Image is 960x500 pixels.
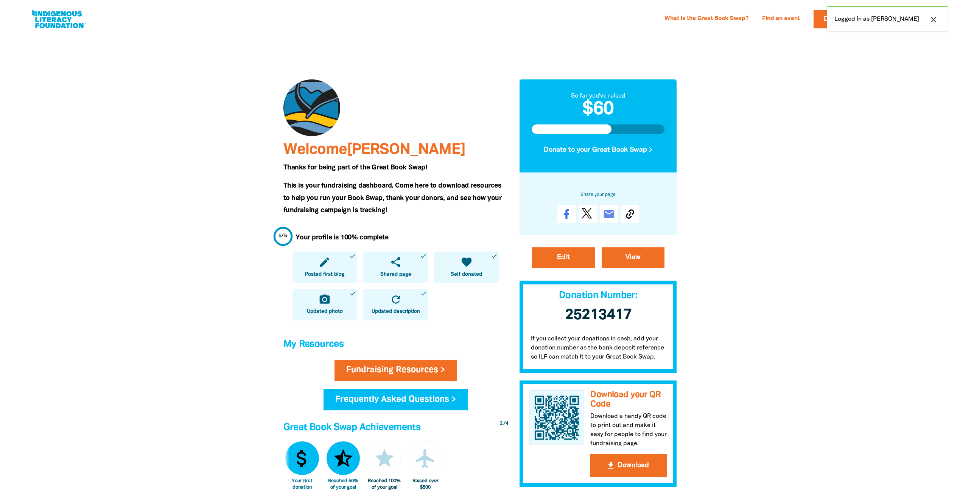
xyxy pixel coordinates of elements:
i: done [491,253,498,259]
div: Your first donation [285,478,319,491]
span: Shared page [380,271,411,278]
strong: Your profile is 100% complete [296,234,389,241]
p: If you collect your donations in cash, add your donation number as the bank deposit reference so ... [520,327,677,373]
i: email [603,208,615,220]
i: star_half [332,447,355,470]
i: airplanemode_active [414,447,437,470]
h6: Share your page [532,191,665,199]
i: done [349,253,356,259]
a: What is the Great Book Swap? [660,13,753,25]
i: edit [319,256,331,268]
a: shareShared pagedone [363,252,428,283]
i: done [349,290,356,297]
a: Fundraising Resources > [335,360,457,381]
a: Donate [814,10,861,28]
span: 2 [500,421,503,426]
span: 5 [279,234,282,238]
div: Reached 50% of your goal [327,478,360,491]
a: editPosted first blogdone [293,252,357,283]
button: Donate to your Great Book Swap > [532,140,665,160]
i: favorite [461,256,473,268]
img: QR Code for Kempsey Library Book Swap [529,390,585,446]
i: done [420,253,427,259]
i: camera_alt [319,293,331,306]
i: share [390,256,402,268]
span: Updated photo [307,308,343,315]
a: Share [557,205,576,223]
span: Self donated [451,271,482,278]
i: attach_money [291,447,313,470]
i: close [929,15,938,24]
div: Logged in as [PERSON_NAME] [827,6,948,31]
a: refreshUpdated descriptiondone [363,289,428,320]
div: Raised over $500 [409,478,442,491]
a: Find an event [758,13,804,25]
a: Edit [532,247,595,268]
a: camera_altUpdated photodone [293,289,357,320]
a: View [602,247,664,268]
h2: $60 [532,101,665,119]
a: Frequently Asked Questions > [324,389,468,410]
button: get_appDownload [590,454,667,477]
h3: Download your QR Code [590,390,667,409]
i: get_app [606,461,615,470]
button: close [927,15,940,25]
div: So far you've raised [532,92,665,101]
button: Copy Link [621,205,639,223]
span: 25213417 [565,308,632,322]
span: Donation Number: [559,291,637,300]
i: done [420,290,427,297]
span: Thanks for being part of the Great Book Swap! [283,165,427,171]
div: Reached 100% of your goal [367,478,401,491]
span: Welcome [PERSON_NAME] [283,143,465,157]
h4: Great Book Swap Achievements [283,420,508,435]
div: / 4 [500,420,508,427]
a: email [600,205,618,223]
a: favoriteSelf donateddone [434,252,499,283]
span: Posted first blog [305,271,345,278]
span: This is your fundraising dashboard. Come here to download resources to help you run your Book Swa... [283,183,502,213]
i: star [373,447,396,470]
span: Updated description [372,308,420,315]
span: My Resources [283,340,344,349]
a: Post [579,205,597,223]
div: / 5 [279,233,287,240]
i: refresh [390,293,402,306]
